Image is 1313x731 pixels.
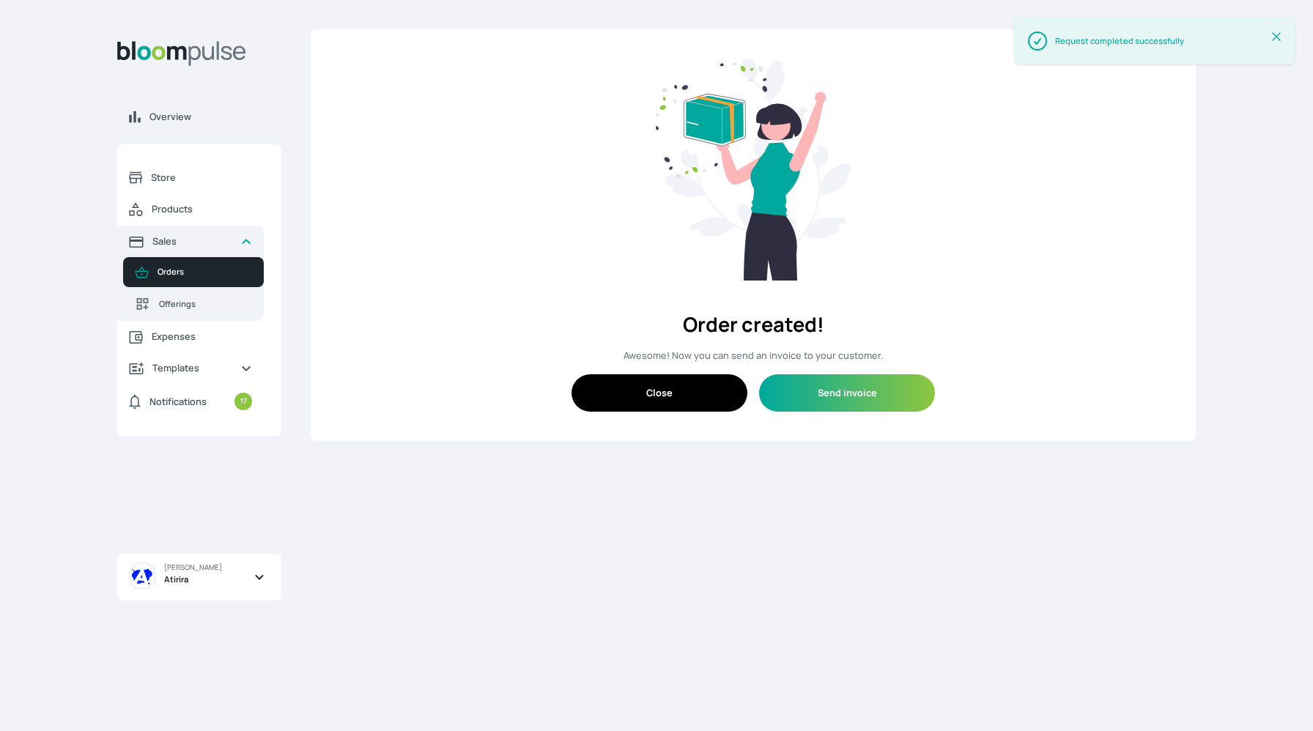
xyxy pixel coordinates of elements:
[164,563,222,573] span: [PERSON_NAME]
[117,101,281,133] a: Overview
[117,384,264,419] a: Notifications17
[164,574,188,586] span: Atirira
[117,41,246,66] img: Bloom Logo
[117,352,264,384] a: Templates
[151,171,252,185] span: Store
[117,29,281,713] aside: Sidebar
[117,162,264,193] a: Store
[572,374,747,412] button: Close
[123,257,264,287] a: Orders
[683,281,824,349] h2: Order created!
[149,395,207,409] span: Notifications
[158,266,252,278] span: Orders
[117,321,264,352] a: Expenses
[152,202,252,216] span: Products
[152,234,229,248] span: Sales
[159,298,252,311] span: Offerings
[612,349,895,363] p: Awesome! Now you can send an invoice to your customer.
[152,361,229,375] span: Templates
[1055,35,1184,48] div: Request completed successfully
[117,193,264,226] a: Products
[656,59,851,281] img: happy.svg
[117,226,264,257] a: Sales
[234,393,252,410] small: 17
[123,287,264,321] a: Offerings
[149,110,270,124] span: Overview
[152,330,252,344] span: Expenses
[759,374,935,412] button: Send invoice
